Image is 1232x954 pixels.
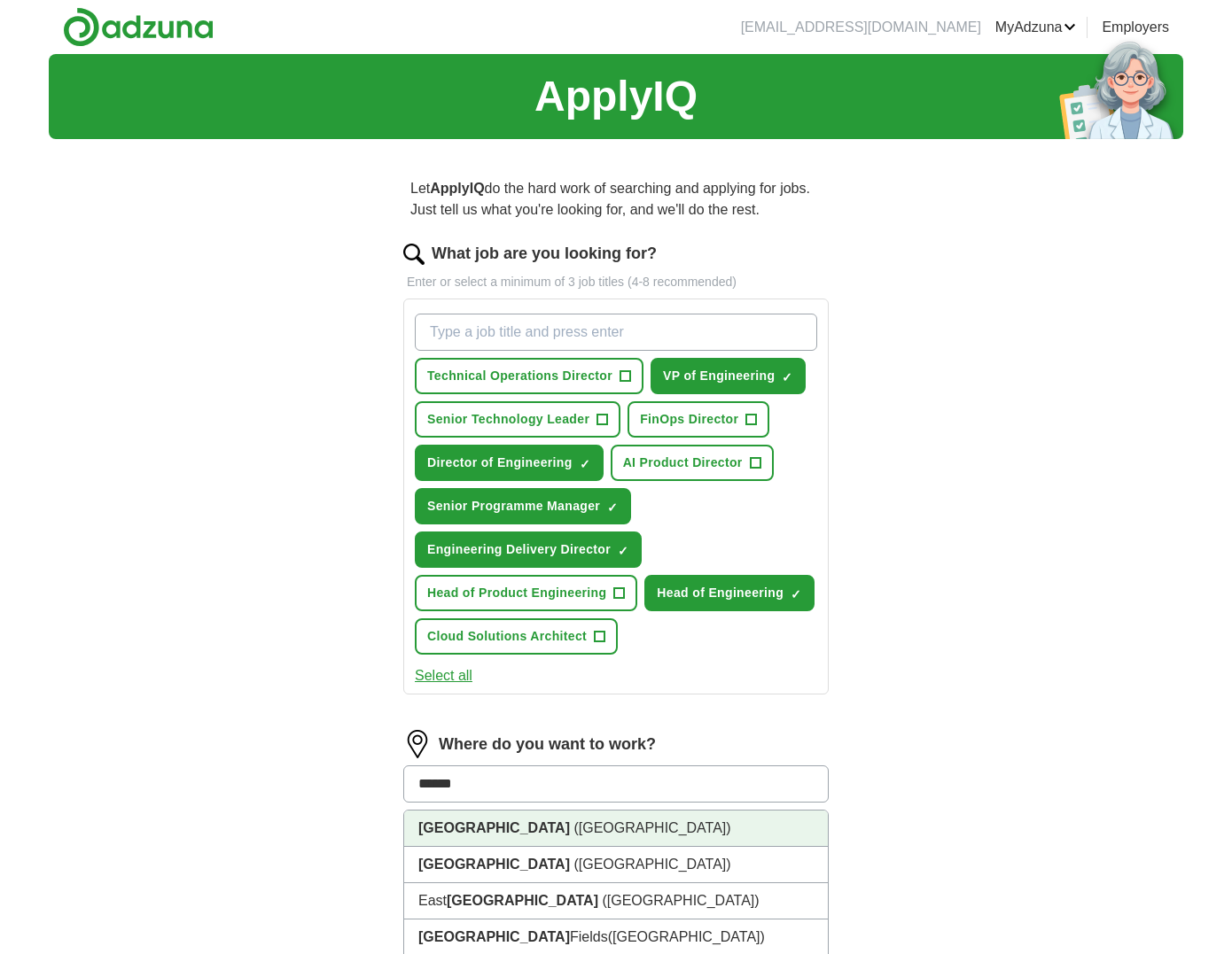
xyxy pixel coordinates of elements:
label: Where do you want to work? [439,733,656,756]
span: ✓ [618,544,628,558]
span: ([GEOGRAPHIC_DATA]) [602,893,759,908]
span: Senior Programme Manager [427,497,600,516]
span: ✓ [580,457,590,471]
button: FinOps Director [628,401,769,438]
span: Technical Operations Director [427,367,612,385]
button: Head of Product Engineering [415,575,637,611]
button: Senior Technology Leader [415,401,620,438]
button: Director of Engineering✓ [415,445,604,481]
button: VP of Engineering✓ [651,358,806,394]
span: ([GEOGRAPHIC_DATA]) [573,857,730,872]
span: VP of Engineering [663,367,775,385]
img: location.png [403,730,432,758]
p: Let do the hard work of searching and applying for jobs. Just tell us what you're looking for, an... [403,171,829,228]
strong: [GEOGRAPHIC_DATA] [418,857,570,872]
label: What job are you looking for? [432,242,657,266]
button: Cloud Solutions Architect [415,618,618,655]
img: search.png [403,244,425,265]
strong: ApplyIQ [430,181,484,196]
span: Engineering Delivery Director [427,540,611,559]
span: ([GEOGRAPHIC_DATA]) [608,929,765,944]
button: Senior Programme Manager✓ [415,488,631,524]
strong: [GEOGRAPHIC_DATA] [418,820,570,835]
strong: [GEOGRAPHIC_DATA] [418,929,570,944]
span: ([GEOGRAPHIC_DATA]) [573,820,730,835]
button: Head of Engineering✓ [644,575,815,611]
a: MyAdzuna [995,17,1077,38]
span: Senior Technology Leader [427,410,589,429]
li: [EMAIL_ADDRESS][DOMAIN_NAME] [741,17,981,38]
input: Type a job title and press enter [415,314,817,351]
p: Enter or select a minimum of 3 job titles (4-8 recommended) [403,273,829,291]
button: Select all [415,665,472,686]
a: Employers [1102,17,1169,38]
span: ✓ [607,500,618,515]
span: FinOps Director [640,410,738,429]
button: Engineering Delivery Director✓ [415,531,642,568]
span: Head of Engineering [657,584,784,602]
span: Cloud Solutions Architect [427,627,587,646]
span: Director of Engineering [427,454,573,472]
h1: ApplyIQ [534,65,698,128]
span: ✓ [791,587,801,601]
span: AI Product Director [623,454,743,472]
img: Adzuna logo [63,7,214,47]
button: AI Product Director [611,445,774,481]
strong: [GEOGRAPHIC_DATA] [447,893,598,908]
button: Technical Operations Director [415,358,643,394]
li: East [404,883,828,919]
span: ✓ [782,370,792,384]
span: Head of Product Engineering [427,584,606,602]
